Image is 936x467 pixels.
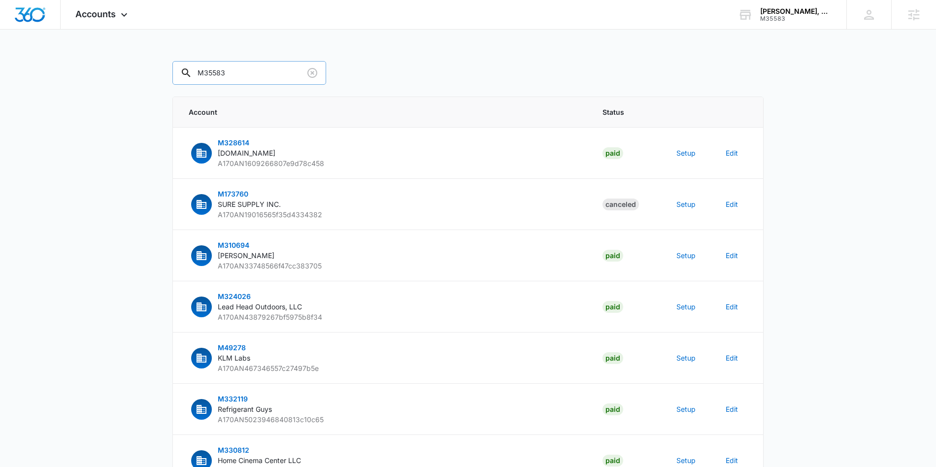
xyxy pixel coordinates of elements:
[760,7,832,15] div: account name
[676,199,696,209] button: Setup
[676,404,696,414] button: Setup
[726,404,738,414] button: Edit
[189,342,319,373] button: M49278KLM LabsA170AN467346557c27497b5e
[218,241,249,249] span: M310694
[189,394,324,425] button: M332119Refrigerant GuysA170AN5023946840813c10c65
[602,107,653,117] span: Status
[676,250,696,261] button: Setup
[602,301,623,313] div: Paid
[218,292,251,300] span: M324026
[218,364,319,372] span: A170AN467346557c27497b5e
[218,354,250,362] span: KLM Labs
[218,190,248,198] span: M173760
[602,250,623,262] div: Paid
[172,61,326,85] input: Search...
[218,200,281,208] span: SURE SUPPLY INC.
[676,455,696,466] button: Setup
[726,301,738,312] button: Edit
[304,65,320,81] button: Clear
[218,302,302,311] span: Lead Head Outdoors, LLC
[218,159,324,167] span: A170AN1609266807e9d78c458
[218,251,274,260] span: [PERSON_NAME]
[218,415,324,424] span: A170AN5023946840813c10c65
[676,148,696,158] button: Setup
[189,107,579,117] span: Account
[218,405,272,413] span: Refrigerant Guys
[602,403,623,415] div: Paid
[602,147,623,159] div: Paid
[218,456,301,465] span: Home Cinema Center LLC
[760,15,832,22] div: account id
[218,149,275,157] span: [DOMAIN_NAME]
[726,250,738,261] button: Edit
[676,301,696,312] button: Setup
[726,148,738,158] button: Edit
[726,455,738,466] button: Edit
[602,352,623,364] div: Paid
[75,9,116,19] span: Accounts
[602,199,639,210] div: Canceled
[189,189,322,220] button: M173760SURE SUPPLY INC.A170AN19016565f35d4334382
[218,210,322,219] span: A170AN19016565f35d4334382
[218,395,248,403] span: M332119
[726,199,738,209] button: Edit
[218,313,322,321] span: A170AN43879267bf5975b8f34
[218,343,246,352] span: M49278
[602,455,623,467] div: Paid
[676,353,696,363] button: Setup
[189,137,324,168] button: M328614[DOMAIN_NAME]A170AN1609266807e9d78c458
[189,240,322,271] button: M310694[PERSON_NAME]A170AN33748566f47cc383705
[218,262,322,270] span: A170AN33748566f47cc383705
[218,446,249,454] span: M330812
[189,291,322,322] button: M324026Lead Head Outdoors, LLCA170AN43879267bf5975b8f34
[726,353,738,363] button: Edit
[218,138,249,147] span: M328614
